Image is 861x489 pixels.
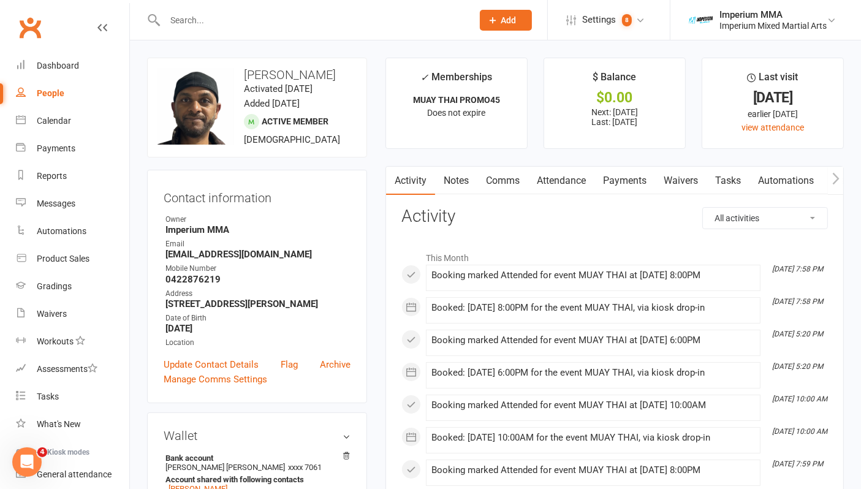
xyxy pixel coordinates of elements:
[37,254,89,263] div: Product Sales
[165,298,351,309] strong: [STREET_ADDRESS][PERSON_NAME]
[420,69,492,92] div: Memberships
[16,52,129,80] a: Dashboard
[12,447,42,477] iframe: Intercom live chat
[37,309,67,319] div: Waivers
[37,61,79,70] div: Dashboard
[165,313,351,324] div: Date of Birth
[16,245,129,273] a: Product Sales
[164,186,351,205] h3: Contact information
[157,68,234,145] img: image1753269327.png
[593,69,637,91] div: $ Balance
[427,108,485,118] span: Does not expire
[655,167,707,195] a: Waivers
[37,171,67,181] div: Reports
[16,190,129,218] a: Messages
[772,297,823,306] i: [DATE] 7:58 PM
[386,167,435,195] a: Activity
[431,433,755,443] div: Booked: [DATE] 10:00AM for the event MUAY THAI, via kiosk drop-in
[165,337,351,349] div: Location
[431,400,755,411] div: Booking marked Attended for event MUAY THAI at [DATE] 10:00AM
[164,429,351,442] h3: Wallet
[16,135,129,162] a: Payments
[431,270,755,281] div: Booking marked Attended for event MUAY THAI at [DATE] 8:00PM
[431,465,755,476] div: Booking marked Attended for event MUAY THAI at [DATE] 8:00PM
[16,461,129,488] a: General attendance kiosk mode
[16,328,129,355] a: Workouts
[165,288,351,300] div: Address
[37,469,112,479] div: General attendance
[164,372,267,387] a: Manage Comms Settings
[37,116,71,126] div: Calendar
[281,357,298,372] a: Flag
[594,167,655,195] a: Payments
[435,167,477,195] a: Notes
[528,167,594,195] a: Attendance
[431,368,755,378] div: Booked: [DATE] 6:00PM for the event MUAY THAI, via kiosk drop-in
[165,475,344,484] strong: Account shared with following contacts
[748,69,798,91] div: Last visit
[420,72,428,83] i: ✓
[431,335,755,346] div: Booking marked Attended for event MUAY THAI at [DATE] 6:00PM
[164,357,259,372] a: Update Contact Details
[157,68,357,81] h3: [PERSON_NAME]
[16,162,129,190] a: Reports
[37,88,64,98] div: People
[401,207,828,226] h3: Activity
[772,427,827,436] i: [DATE] 10:00 AM
[37,226,86,236] div: Automations
[16,300,129,328] a: Waivers
[15,12,45,43] a: Clubworx
[161,12,464,29] input: Search...
[244,134,340,145] span: [DEMOGRAPHIC_DATA]
[165,263,351,275] div: Mobile Number
[772,265,823,273] i: [DATE] 7:58 PM
[689,8,713,32] img: thumb_image1639376871.png
[37,199,75,208] div: Messages
[772,460,823,468] i: [DATE] 7:59 PM
[772,395,827,403] i: [DATE] 10:00 AM
[480,10,532,31] button: Add
[477,167,528,195] a: Comms
[413,95,500,105] strong: MUAY THAI PROMO45
[555,107,674,127] p: Next: [DATE] Last: [DATE]
[16,218,129,245] a: Automations
[622,14,632,26] span: 8
[772,330,823,338] i: [DATE] 5:20 PM
[244,98,300,109] time: Added [DATE]
[16,107,129,135] a: Calendar
[244,83,313,94] time: Activated [DATE]
[16,80,129,107] a: People
[37,392,59,401] div: Tasks
[431,303,755,313] div: Booked: [DATE] 8:00PM for the event MUAY THAI, via kiosk drop-in
[37,281,72,291] div: Gradings
[165,274,351,285] strong: 0422876219
[37,447,47,457] span: 4
[401,245,828,265] li: This Month
[707,167,749,195] a: Tasks
[165,453,344,463] strong: Bank account
[37,336,74,346] div: Workouts
[16,355,129,383] a: Assessments
[165,238,351,250] div: Email
[37,143,75,153] div: Payments
[37,419,81,429] div: What's New
[713,91,832,104] div: [DATE]
[501,15,517,25] span: Add
[262,116,328,126] span: Active member
[165,224,351,235] strong: Imperium MMA
[165,249,351,260] strong: [EMAIL_ADDRESS][DOMAIN_NAME]
[713,107,832,121] div: earlier [DATE]
[16,273,129,300] a: Gradings
[16,411,129,438] a: What's New
[288,463,322,472] span: xxxx 7061
[165,323,351,334] strong: [DATE]
[320,357,351,372] a: Archive
[742,123,804,132] a: view attendance
[16,383,129,411] a: Tasks
[719,20,827,31] div: Imperium Mixed Martial Arts
[555,91,674,104] div: $0.00
[719,9,827,20] div: Imperium MMA
[165,214,351,226] div: Owner
[772,362,823,371] i: [DATE] 5:20 PM
[749,167,822,195] a: Automations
